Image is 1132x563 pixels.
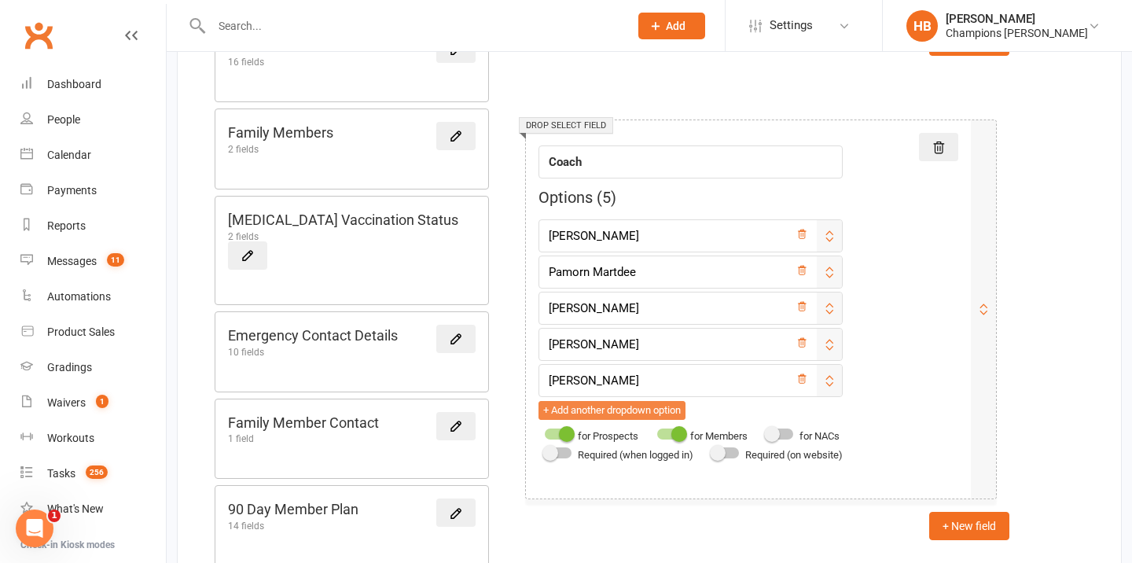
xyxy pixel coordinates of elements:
button: Add [638,13,705,39]
a: Gradings [20,350,166,385]
span: Add [666,20,685,32]
h5: [MEDICAL_DATA] Vaccination Status [228,209,458,232]
a: Edit this form section [436,499,476,527]
div: Reports [47,219,86,232]
a: Product Sales [20,315,166,350]
span: for NACs [799,430,840,442]
div: 14 fields [228,521,358,531]
div: 1 field [228,434,379,443]
input: Enter option [538,292,843,325]
div: Tasks [47,467,75,480]
div: People [47,113,80,126]
a: Edit this form section [228,241,267,270]
span: Required (when logged in) [578,449,693,461]
div: 2 fields [228,232,458,241]
a: Waivers 1 [20,385,166,421]
div: What's New [47,502,104,515]
h5: Family Member Contact [228,412,379,435]
div: Calendar [47,149,91,161]
a: Reports [20,208,166,244]
span: Settings [770,8,813,43]
div: Messages [47,255,97,267]
div: Champions [PERSON_NAME] [946,26,1088,40]
input: Search... [207,15,618,37]
span: 5 [602,188,611,207]
span: Required (on website) [745,449,843,461]
a: What's New [20,491,166,527]
a: Clubworx [19,16,58,55]
span: for Prospects [578,430,638,442]
span: 1 [96,395,108,408]
a: Edit this form section [436,122,476,150]
a: Dashboard [20,67,166,102]
div: Workouts [47,432,94,444]
a: Messages 11 [20,244,166,279]
a: Payments [20,173,166,208]
button: + Add another dropdown option [538,401,685,420]
div: 10 fields [228,348,398,357]
div: HB [906,10,938,42]
a: Workouts [20,421,166,456]
a: Calendar [20,138,166,173]
span: 11 [107,253,124,267]
h5: Emergency Contact Details [228,325,398,348]
div: Options ( ) [538,185,843,210]
div: Automations [47,290,111,303]
span: for Members [690,430,748,442]
input: Enter option [538,364,843,397]
div: 2 fields [228,145,333,154]
iframe: Intercom live chat [16,510,53,547]
a: Edit this form section [436,412,476,440]
input: Enter option [538,256,843,289]
a: Edit this form section [436,325,476,353]
div: Payments [47,184,97,197]
h5: Family Members [228,122,333,145]
span: 1 [48,510,61,522]
button: + New field [929,512,1009,540]
div: Product Sales [47,326,115,338]
input: Enter option [538,328,843,361]
div: [PERSON_NAME] [946,12,1088,26]
a: Automations [20,279,166,315]
button: Delete this field [919,133,958,161]
div: Drop select fieldOptions (5)+ Add another dropdown optionfor Prospectsfor Membersfor NACsRequired... [525,120,998,499]
input: Enter option [538,219,843,252]
a: People [20,102,166,138]
div: Waivers [47,396,86,409]
div: Gradings [47,361,92,373]
div: Drop select field [519,117,613,134]
div: Dashboard [47,78,101,90]
input: Enter field label [538,145,843,178]
a: Tasks 256 [20,456,166,491]
span: 256 [86,465,108,479]
h5: 90 Day Member Plan [228,499,358,521]
div: 16 fields [228,57,354,67]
